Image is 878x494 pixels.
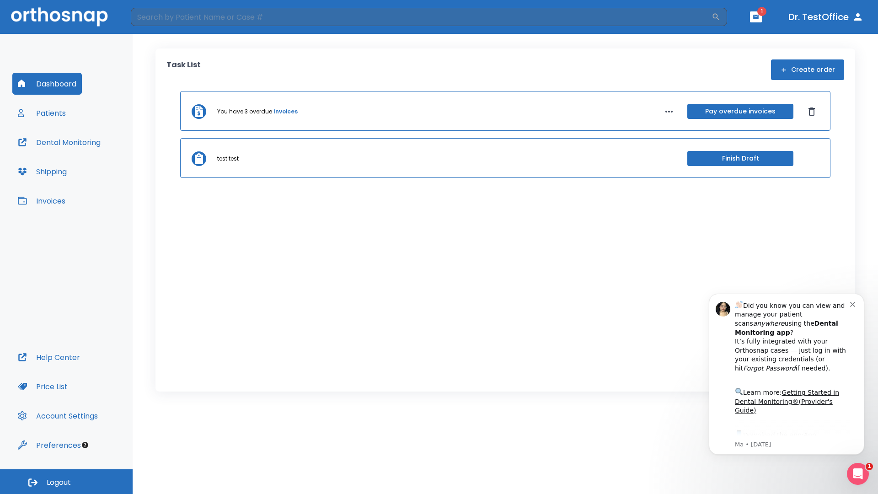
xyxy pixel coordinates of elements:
[47,478,71,488] span: Logout
[847,463,869,485] iframe: Intercom live chat
[695,282,878,489] iframe: Intercom notifications message
[12,102,71,124] button: Patients
[12,161,72,183] button: Shipping
[687,104,793,119] button: Pay overdue invoices
[11,7,108,26] img: Orthosnap
[757,7,766,16] span: 1
[12,131,106,153] button: Dental Monitoring
[12,376,73,397] button: Price List
[785,9,867,25] button: Dr. TestOffice
[12,73,82,95] button: Dashboard
[217,107,272,116] p: You have 3 overdue
[217,155,239,163] p: test test
[274,107,298,116] a: invoices
[771,59,844,80] button: Create order
[12,190,71,212] button: Invoices
[866,463,873,470] span: 1
[131,8,712,26] input: Search by Patient Name or Case #
[12,405,103,427] button: Account Settings
[12,434,86,456] button: Preferences
[687,151,793,166] button: Finish Draft
[804,104,819,119] button: Dismiss
[12,346,86,368] button: Help Center
[81,441,89,449] div: Tooltip anchor
[166,59,201,80] p: Task List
